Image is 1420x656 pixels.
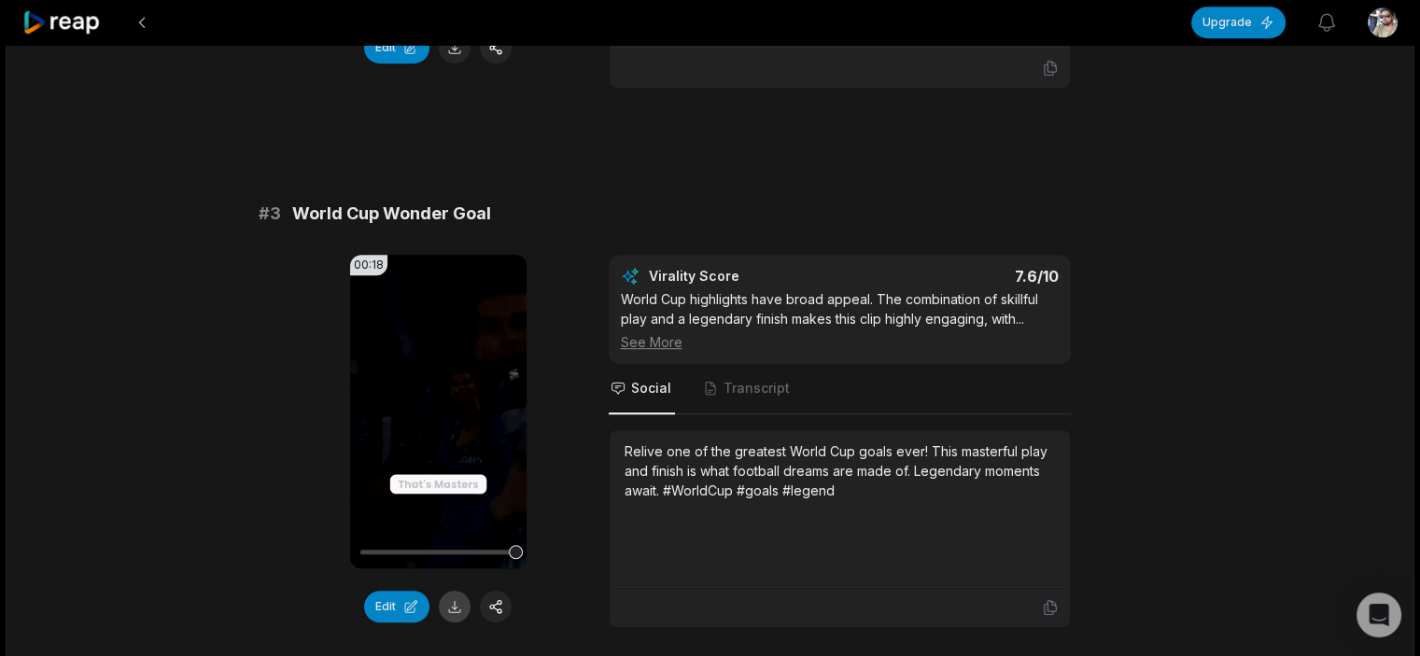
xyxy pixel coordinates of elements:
div: World Cup highlights have broad appeal. The combination of skillful play and a legendary finish m... [621,289,1059,352]
span: Social [631,379,671,398]
video: Your browser does not support mp4 format. [350,255,527,568]
span: World Cup Wonder Goal [292,201,491,227]
div: 7.6 /10 [858,267,1059,286]
button: Upgrade [1191,7,1286,38]
div: Relive one of the greatest World Cup goals ever! This masterful play and finish is what football ... [625,441,1055,500]
span: # 3 [259,201,281,227]
div: See More [621,332,1059,352]
button: Edit [364,32,429,63]
nav: Tabs [609,364,1071,414]
div: Virality Score [649,267,850,286]
button: Edit [364,591,429,622]
span: Transcript [724,379,790,398]
div: Open Intercom Messenger [1357,593,1401,637]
